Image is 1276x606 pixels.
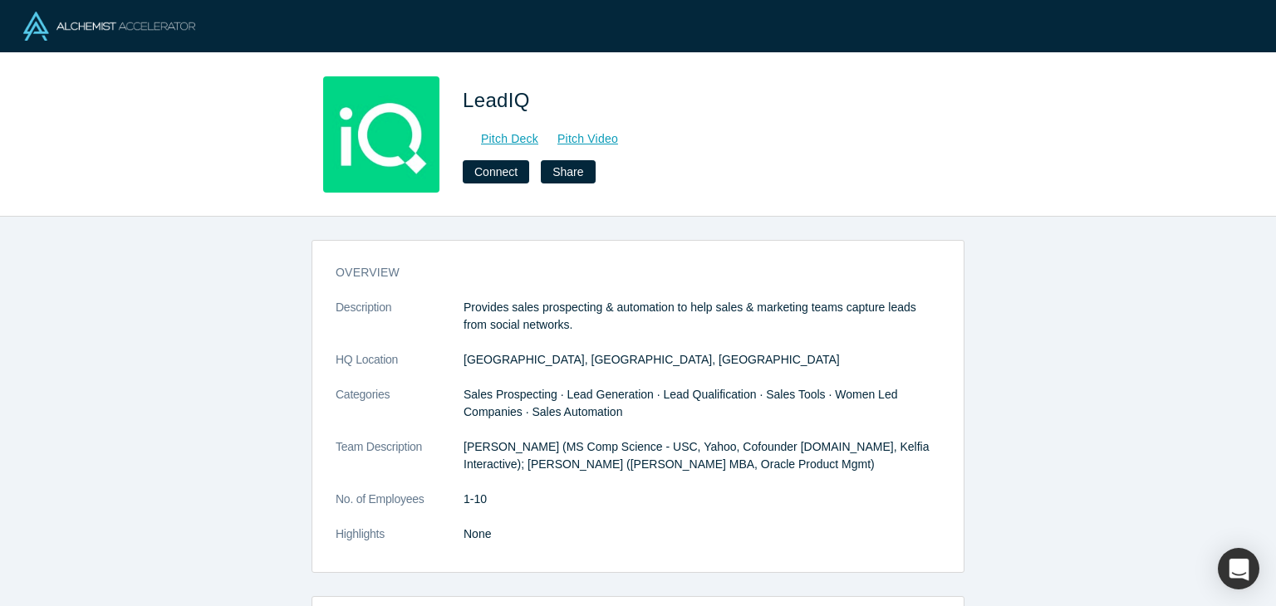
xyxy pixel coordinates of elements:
dt: No. of Employees [336,491,464,525]
p: Provides sales prospecting & automation to help sales & marketing teams capture leads from social... [464,299,940,334]
a: Pitch Video [539,130,619,149]
dt: HQ Location [336,351,464,386]
span: LeadIQ [463,89,536,111]
button: Share [541,160,595,183]
h3: overview [336,264,917,281]
img: Alchemist Logo [23,12,195,41]
p: None [464,525,940,543]
dt: Categories [336,386,464,438]
dt: Highlights [336,525,464,560]
dd: 1-10 [464,491,940,508]
dd: [GEOGRAPHIC_DATA], [GEOGRAPHIC_DATA], [GEOGRAPHIC_DATA] [464,351,940,369]
img: LeadIQ's Logo [323,76,439,193]
dt: Description [336,299,464,351]
a: Pitch Deck [463,130,539,149]
dt: Team Description [336,438,464,491]
button: Connect [463,160,529,183]
span: Sales Prospecting · Lead Generation · Lead Qualification · Sales Tools · Women Led Companies · Sa... [464,388,897,418]
p: [PERSON_NAME] (MS Comp Science - USC, Yahoo, Cofounder [DOMAIN_NAME], Kelfia Interactive); [PERSO... [464,438,940,473]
